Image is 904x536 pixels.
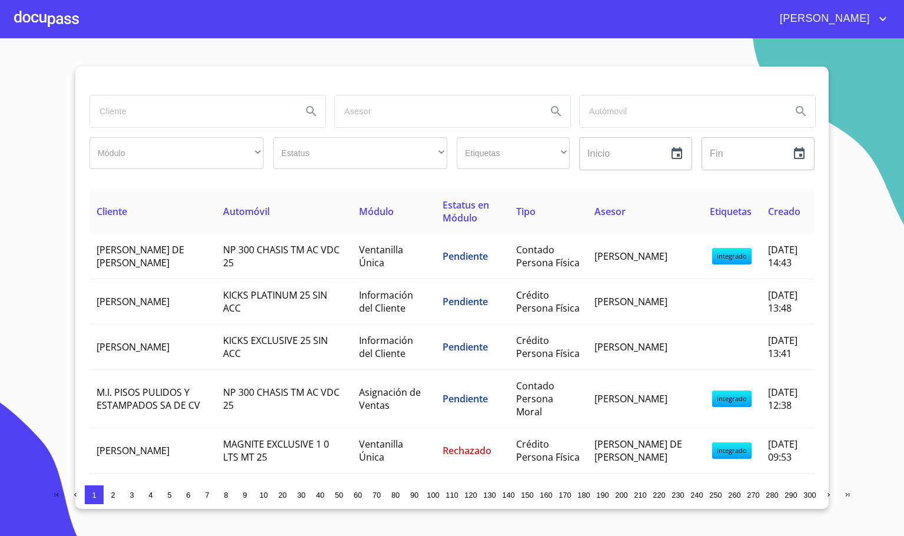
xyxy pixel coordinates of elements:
[542,97,570,125] button: Search
[359,334,413,360] span: Información del Cliente
[687,485,706,504] button: 240
[85,485,104,504] button: 1
[771,9,890,28] button: account of current user
[502,491,514,499] span: 140
[768,438,797,464] span: [DATE] 09:53
[297,97,325,125] button: Search
[768,289,797,315] span: [DATE] 13:48
[596,491,609,499] span: 190
[559,491,571,499] span: 170
[223,334,328,360] span: KICKS EXCLUSIVE 25 SIN ACC
[410,491,418,499] span: 90
[386,485,405,504] button: 80
[650,485,669,504] button: 220
[443,250,488,263] span: Pendiente
[424,485,443,504] button: 100
[516,438,580,464] span: Crédito Persona Física
[359,386,421,412] span: Asignación de Ventas
[744,485,763,504] button: 270
[443,198,489,224] span: Estatus en Módulo
[556,485,574,504] button: 170
[335,491,343,499] span: 50
[803,491,816,499] span: 300
[254,485,273,504] button: 10
[516,243,580,269] span: Contado Persona Física
[516,289,580,315] span: Crédito Persona Física
[273,137,447,169] div: ​
[574,485,593,504] button: 180
[483,491,496,499] span: 130
[90,95,293,127] input: search
[518,485,537,504] button: 150
[594,438,682,464] span: [PERSON_NAME] DE [PERSON_NAME]
[348,485,367,504] button: 60
[712,442,752,459] span: integrado
[273,485,292,504] button: 20
[104,485,122,504] button: 2
[359,289,413,315] span: Información del Cliente
[728,491,740,499] span: 260
[521,491,533,499] span: 150
[787,97,815,125] button: Search
[537,485,556,504] button: 160
[89,137,264,169] div: ​
[148,491,152,499] span: 4
[292,485,311,504] button: 30
[464,491,477,499] span: 120
[97,386,200,412] span: M.I. PISOS PULIDOS Y ESTAMPADOS SA DE CV
[111,491,115,499] span: 2
[141,485,160,504] button: 4
[594,205,626,218] span: Asesor
[223,386,340,412] span: NP 300 CHASIS TM AC VDC 25
[354,491,362,499] span: 60
[768,243,797,269] span: [DATE] 14:43
[710,205,752,218] span: Etiquetas
[785,491,797,499] span: 290
[782,485,800,504] button: 290
[594,392,667,405] span: [PERSON_NAME]
[167,491,171,499] span: 5
[594,340,667,353] span: [PERSON_NAME]
[461,485,480,504] button: 120
[223,243,340,269] span: NP 300 CHASIS TM AC VDC 25
[771,9,876,28] span: [PERSON_NAME]
[97,340,169,353] span: [PERSON_NAME]
[443,392,488,405] span: Pendiente
[405,485,424,504] button: 90
[594,295,667,308] span: [PERSON_NAME]
[516,205,536,218] span: Tipo
[612,485,631,504] button: 200
[367,485,386,504] button: 70
[242,491,247,499] span: 9
[577,491,590,499] span: 180
[480,485,499,504] button: 130
[516,334,580,360] span: Crédito Persona Física
[223,289,327,315] span: KICKS PLATINUM 25 SIN ACC
[499,485,518,504] button: 140
[97,205,127,218] span: Cliente
[800,485,819,504] button: 300
[690,491,703,499] span: 240
[359,438,403,464] span: Ventanilla Única
[768,334,797,360] span: [DATE] 13:41
[768,205,800,218] span: Creado
[712,391,752,407] span: integrado
[122,485,141,504] button: 3
[672,491,684,499] span: 230
[224,491,228,499] span: 8
[443,340,488,353] span: Pendiente
[706,485,725,504] button: 250
[712,248,752,264] span: integrado
[217,485,235,504] button: 8
[725,485,744,504] button: 260
[763,485,782,504] button: 280
[186,491,190,499] span: 6
[223,205,270,218] span: Automóvil
[615,491,627,499] span: 200
[634,491,646,499] span: 210
[631,485,650,504] button: 210
[205,491,209,499] span: 7
[235,485,254,504] button: 9
[446,491,458,499] span: 110
[580,95,782,127] input: search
